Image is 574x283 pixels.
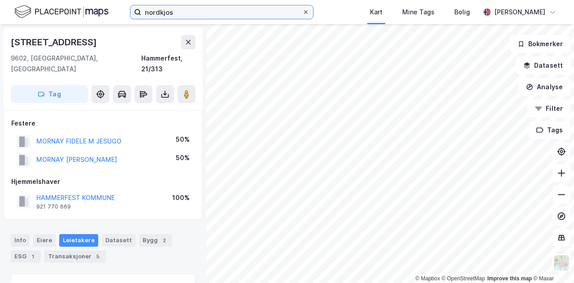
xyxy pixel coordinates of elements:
[11,35,99,49] div: [STREET_ADDRESS]
[28,252,37,261] div: 1
[172,192,190,203] div: 100%
[44,250,106,263] div: Transaksjoner
[160,236,169,245] div: 2
[370,7,383,17] div: Kart
[11,234,30,247] div: Info
[415,275,440,282] a: Mapbox
[518,78,570,96] button: Analyse
[11,118,195,129] div: Festere
[529,121,570,139] button: Tags
[36,203,71,210] div: 921 770 669
[176,134,190,145] div: 50%
[527,100,570,118] button: Filter
[14,4,109,20] img: logo.f888ab2527a4732fd821a326f86c7f29.svg
[516,57,570,74] button: Datasett
[11,250,41,263] div: ESG
[402,7,435,17] div: Mine Tags
[11,176,195,187] div: Hjemmelshaver
[11,85,88,103] button: Tag
[11,53,141,74] div: 9602, [GEOGRAPHIC_DATA], [GEOGRAPHIC_DATA]
[102,234,135,247] div: Datasett
[176,152,190,163] div: 50%
[494,7,545,17] div: [PERSON_NAME]
[442,275,485,282] a: OpenStreetMap
[33,234,56,247] div: Eiere
[454,7,470,17] div: Bolig
[59,234,98,247] div: Leietakere
[510,35,570,53] button: Bokmerker
[93,252,102,261] div: 5
[141,53,196,74] div: Hammerfest, 21/313
[139,234,172,247] div: Bygg
[529,240,574,283] iframe: Chat Widget
[529,240,574,283] div: Kontrollprogram for chat
[141,5,302,19] input: Søk på adresse, matrikkel, gårdeiere, leietakere eller personer
[487,275,532,282] a: Improve this map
